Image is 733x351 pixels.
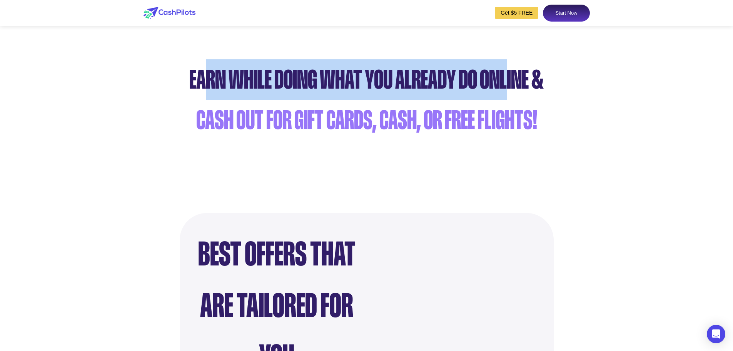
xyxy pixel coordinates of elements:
div: Earn while doing what you already do online & [4,59,729,100]
img: logo [144,7,195,19]
a: Get $5 FREE [495,7,538,19]
div: cash out for gift cards, cash, or free flights! [4,100,729,140]
a: Start Now [543,5,589,22]
div: Open Intercom Messenger [707,325,725,343]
